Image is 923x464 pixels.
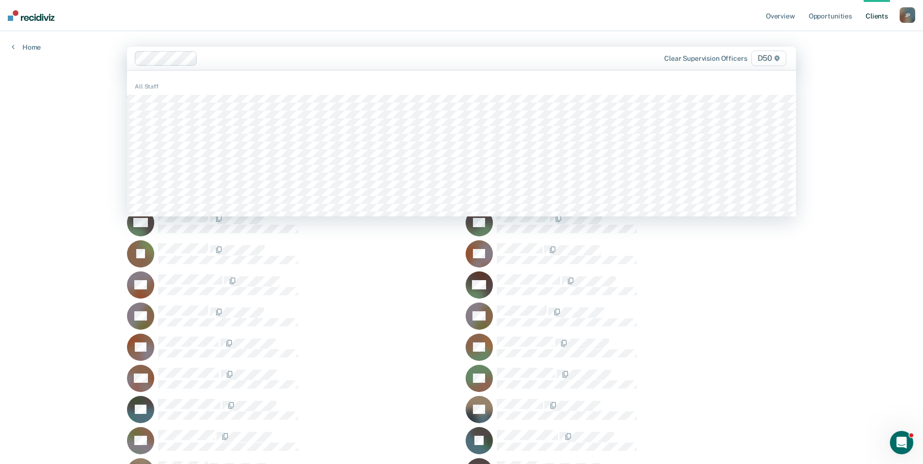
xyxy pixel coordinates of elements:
a: Home [12,43,41,52]
div: J P [900,7,915,23]
img: Recidiviz [8,10,54,21]
div: Clear supervision officers [664,54,747,63]
span: D50 [751,51,786,66]
div: All Staff [127,82,796,91]
button: JP [900,7,915,23]
iframe: Intercom live chat [890,431,913,454]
